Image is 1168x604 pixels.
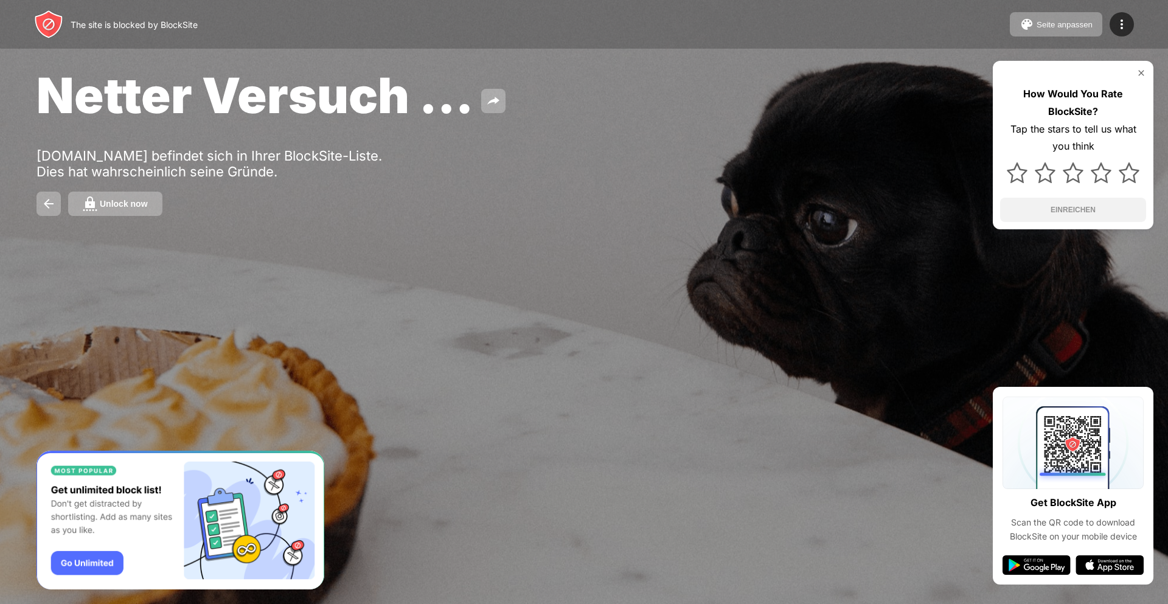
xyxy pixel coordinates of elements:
[1063,162,1083,183] img: star.svg
[1003,555,1071,575] img: google-play.svg
[1031,494,1116,512] div: Get BlockSite App
[1114,17,1129,32] img: menu-icon.svg
[1136,68,1146,78] img: rate-us-close.svg
[1003,397,1144,489] img: qrcode.svg
[1010,12,1102,36] button: Seite anpassen
[83,196,97,211] img: password.svg
[486,94,501,108] img: share.svg
[1119,162,1139,183] img: star.svg
[1020,17,1034,32] img: pallet.svg
[1035,162,1055,183] img: star.svg
[34,10,63,39] img: header-logo.svg
[1037,20,1093,29] div: Seite anpassen
[1000,120,1146,156] div: Tap the stars to tell us what you think
[68,192,162,216] button: Unlock now
[36,66,474,125] span: Netter Versuch …
[100,199,148,209] div: Unlock now
[1003,516,1144,543] div: Scan the QR code to download BlockSite on your mobile device
[1000,85,1146,120] div: How Would You Rate BlockSite?
[41,196,56,211] img: back.svg
[1076,555,1144,575] img: app-store.svg
[1000,198,1146,222] button: EINREICHEN
[1091,162,1111,183] img: star.svg
[1007,162,1027,183] img: star.svg
[71,19,198,30] div: The site is blocked by BlockSite
[36,148,412,179] div: [DOMAIN_NAME] befindet sich in Ihrer BlockSite-Liste. Dies hat wahrscheinlich seine Gründe.
[36,451,324,590] iframe: Banner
